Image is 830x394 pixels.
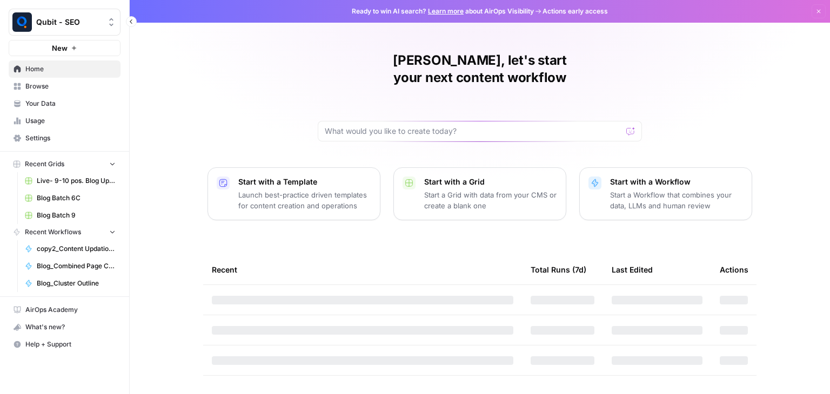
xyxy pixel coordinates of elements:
[579,167,752,220] button: Start with a WorkflowStart a Workflow that combines your data, LLMs and human review
[37,193,116,203] span: Blog Batch 6C
[12,12,32,32] img: Qubit - SEO Logo
[612,255,653,284] div: Last Edited
[20,207,121,224] a: Blog Batch 9
[36,17,102,28] span: Qubit - SEO
[9,112,121,130] a: Usage
[37,176,116,186] span: Live- 9-10 pos. Blog Updates Grid
[238,176,371,187] p: Start with a Template
[52,43,68,53] span: New
[424,176,557,187] p: Start with a Grid
[531,255,586,284] div: Total Runs (7d)
[238,189,371,211] p: Launch best-practice driven templates for content creation and operations
[212,255,513,284] div: Recent
[25,64,116,74] span: Home
[9,156,121,172] button: Recent Grids
[9,130,121,147] a: Settings
[9,9,121,36] button: Workspace: Qubit - SEO
[25,159,64,169] span: Recent Grids
[720,255,748,284] div: Actions
[9,301,121,318] a: AirOps Academy
[318,52,642,86] h1: [PERSON_NAME], let's start your next content workflow
[25,305,116,315] span: AirOps Academy
[9,319,120,335] div: What's new?
[428,7,464,15] a: Learn more
[393,167,566,220] button: Start with a GridStart a Grid with data from your CMS or create a blank one
[25,116,116,126] span: Usage
[9,318,121,336] button: What's new?
[610,176,743,187] p: Start with a Workflow
[424,189,557,211] p: Start a Grid with data from your CMS or create a blank one
[9,40,121,56] button: New
[25,81,116,91] span: Browse
[352,6,534,16] span: Ready to win AI search? about AirOps Visibility
[20,257,121,275] a: Blog_Combined Page Content analysis v2
[37,244,116,254] span: copy2_Content Updation V4 Workflow
[37,261,116,271] span: Blog_Combined Page Content analysis v2
[9,60,121,78] a: Home
[207,167,380,220] button: Start with a TemplateLaunch best-practice driven templates for content creation and operations
[25,99,116,108] span: Your Data
[9,224,121,240] button: Recent Workflows
[25,133,116,143] span: Settings
[37,210,116,220] span: Blog Batch 9
[610,189,743,211] p: Start a Workflow that combines your data, LLMs and human review
[25,227,81,237] span: Recent Workflows
[20,275,121,292] a: Blog_Cluster Outline
[20,172,121,189] a: Live- 9-10 pos. Blog Updates Grid
[20,189,121,207] a: Blog Batch 6C
[543,6,608,16] span: Actions early access
[9,78,121,95] a: Browse
[325,126,622,137] input: What would you like to create today?
[20,240,121,257] a: copy2_Content Updation V4 Workflow
[9,95,121,112] a: Your Data
[9,336,121,353] button: Help + Support
[37,278,116,288] span: Blog_Cluster Outline
[25,339,116,349] span: Help + Support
